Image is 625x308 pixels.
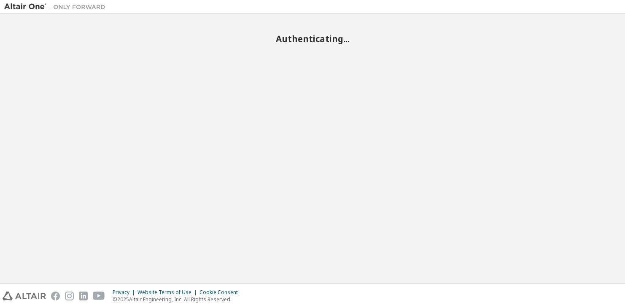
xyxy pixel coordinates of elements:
[113,296,243,303] p: © 2025 Altair Engineering, Inc. All Rights Reserved.
[93,292,105,300] img: youtube.svg
[199,289,243,296] div: Cookie Consent
[3,292,46,300] img: altair_logo.svg
[4,3,110,11] img: Altair One
[65,292,74,300] img: instagram.svg
[113,289,137,296] div: Privacy
[79,292,88,300] img: linkedin.svg
[51,292,60,300] img: facebook.svg
[137,289,199,296] div: Website Terms of Use
[4,33,621,44] h2: Authenticating...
